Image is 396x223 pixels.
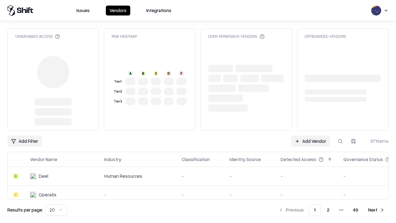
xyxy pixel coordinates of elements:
div: A [128,71,133,76]
div: C [153,71,158,76]
div: - [230,173,271,179]
div: - [182,191,220,198]
div: - [104,191,172,198]
button: 1 [309,204,321,216]
button: 2 [322,204,334,216]
div: B [13,173,19,179]
div: Unmanaged Access [15,34,60,39]
div: Offboarded Vendors [305,34,346,39]
div: Tier 3 [113,99,123,104]
div: 971 items [364,138,389,144]
div: Vendor Name [30,156,57,163]
nav: pagination [275,204,389,216]
button: Issues [73,6,93,15]
div: Tier 2 [113,89,123,94]
div: - [182,173,220,179]
div: F [179,71,184,76]
div: Classification [182,156,210,163]
div: Deel [39,173,48,179]
div: Industry [104,156,121,163]
div: Human Resources [104,173,172,179]
button: Add Filter [7,136,42,147]
div: B [141,71,146,76]
div: Risk Heatmap [112,34,137,39]
img: Deel [30,173,36,179]
div: Detected Access [281,156,316,163]
div: Identity Source [230,156,261,163]
button: Integrations [143,6,175,15]
div: Tier 1 [113,79,123,84]
a: Add Vendor [291,136,330,147]
div: Operatix [39,191,56,198]
div: - [281,173,334,179]
div: D [166,71,171,76]
button: Next [364,204,389,216]
img: Operatix [30,192,36,198]
p: Results per page: [7,207,43,213]
div: Over-Permissive Vendors [208,34,265,39]
button: 49 [348,204,363,216]
div: Governance Status [343,156,383,163]
div: C [13,192,19,198]
div: - [281,191,334,198]
button: Vendors [106,6,130,15]
div: - [230,191,271,198]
